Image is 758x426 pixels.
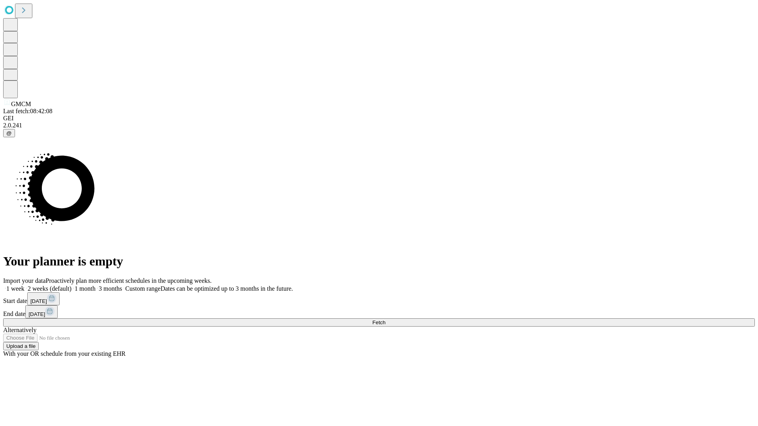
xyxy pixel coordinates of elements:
[372,319,385,325] span: Fetch
[27,292,60,305] button: [DATE]
[28,285,71,292] span: 2 weeks (default)
[3,350,126,357] span: With your OR schedule from your existing EHR
[3,122,755,129] div: 2.0.241
[3,108,53,114] span: Last fetch: 08:42:08
[6,130,12,136] span: @
[46,277,212,284] span: Proactively plan more efficient schedules in the upcoming weeks.
[3,254,755,269] h1: Your planner is empty
[11,101,31,107] span: GMCM
[125,285,160,292] span: Custom range
[3,327,36,333] span: Alternatively
[6,285,24,292] span: 1 week
[3,129,15,137] button: @
[28,311,45,317] span: [DATE]
[3,318,755,327] button: Fetch
[3,305,755,318] div: End date
[75,285,96,292] span: 1 month
[3,342,39,350] button: Upload a file
[99,285,122,292] span: 3 months
[3,115,755,122] div: GEI
[30,298,47,304] span: [DATE]
[3,292,755,305] div: Start date
[3,277,46,284] span: Import your data
[161,285,293,292] span: Dates can be optimized up to 3 months in the future.
[25,305,58,318] button: [DATE]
